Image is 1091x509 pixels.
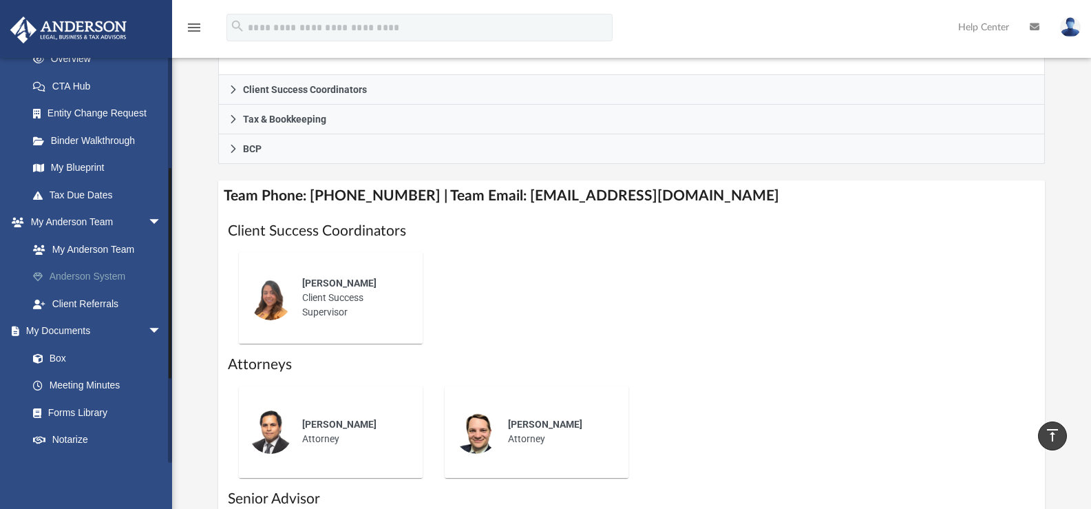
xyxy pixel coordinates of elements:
[218,180,1046,211] h4: Team Phone: [PHONE_NUMBER] | Team Email: [EMAIL_ADDRESS][DOMAIN_NAME]
[19,181,182,209] a: Tax Due Dates
[508,419,582,430] span: [PERSON_NAME]
[218,105,1046,134] a: Tax & Bookkeeping
[19,372,176,399] a: Meeting Minutes
[19,399,169,426] a: Forms Library
[228,221,1036,241] h1: Client Success Coordinators
[218,134,1046,164] a: BCP
[10,209,182,236] a: My Anderson Teamarrow_drop_down
[1044,427,1061,444] i: vertical_align_top
[6,17,131,43] img: Anderson Advisors Platinum Portal
[293,408,413,456] div: Attorney
[19,236,176,263] a: My Anderson Team
[19,45,182,73] a: Overview
[454,410,498,454] img: thumbnail
[148,209,176,237] span: arrow_drop_down
[243,114,326,124] span: Tax & Bookkeeping
[10,318,176,345] a: My Documentsarrow_drop_down
[19,100,182,127] a: Entity Change Request
[228,489,1036,509] h1: Senior Advisor
[230,19,245,34] i: search
[19,290,182,318] a: Client Referrals
[186,26,202,36] a: menu
[243,144,262,154] span: BCP
[19,263,182,291] a: Anderson System
[302,419,377,430] span: [PERSON_NAME]
[248,276,293,320] img: thumbnail
[19,426,176,454] a: Notarize
[19,72,182,100] a: CTA Hub
[498,408,619,456] div: Attorney
[302,278,377,289] span: [PERSON_NAME]
[1060,17,1081,37] img: User Pic
[293,267,413,329] div: Client Success Supervisor
[19,154,176,182] a: My Blueprint
[148,318,176,346] span: arrow_drop_down
[243,85,367,94] span: Client Success Coordinators
[19,127,182,154] a: Binder Walkthrough
[186,19,202,36] i: menu
[228,355,1036,375] h1: Attorneys
[10,453,176,481] a: Online Learningarrow_drop_down
[148,453,176,481] span: arrow_drop_down
[1038,422,1067,450] a: vertical_align_top
[218,75,1046,105] a: Client Success Coordinators
[248,410,293,454] img: thumbnail
[19,344,169,372] a: Box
